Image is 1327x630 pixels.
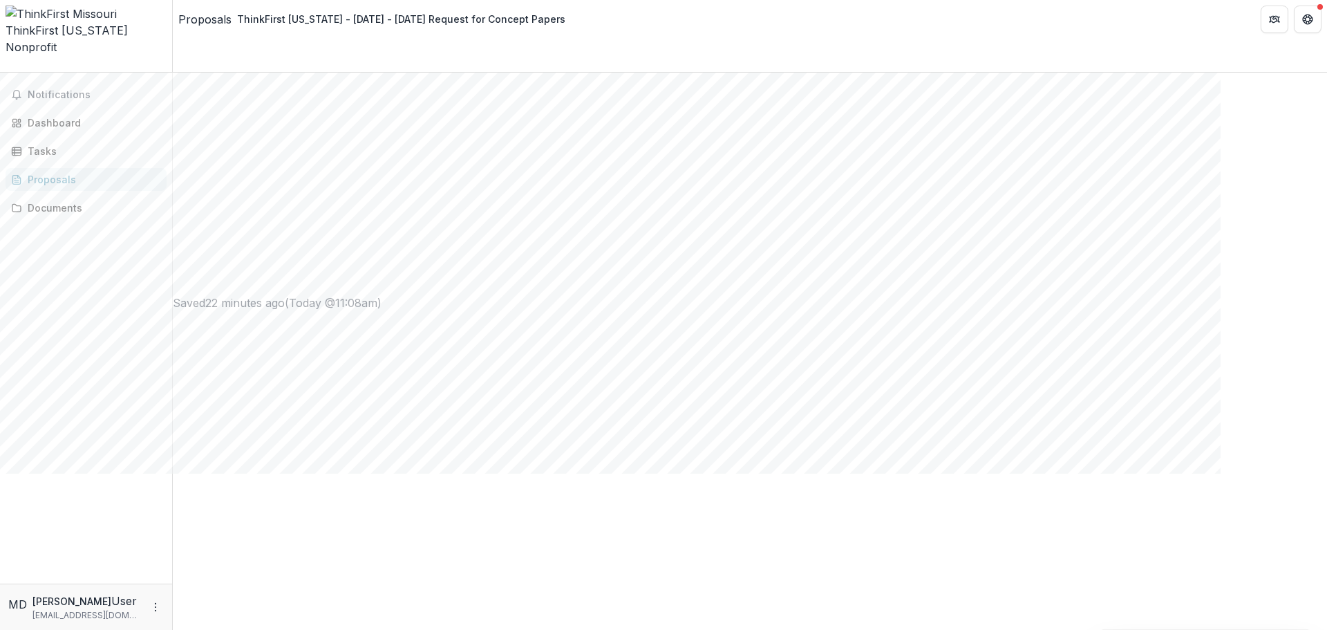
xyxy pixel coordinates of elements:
button: Partners [1261,6,1288,33]
a: Proposals [6,168,167,191]
nav: breadcrumb [178,9,571,29]
span: Nonprofit [6,40,57,54]
span: Notifications [28,89,161,101]
a: Tasks [6,140,167,163]
div: Proposals [28,172,156,187]
p: User [111,593,137,609]
div: Dashboard [28,115,156,130]
button: More [147,599,164,615]
a: Proposals [178,11,232,28]
a: Documents [6,196,167,219]
a: Dashboard [6,111,167,134]
img: ThinkFirst Missouri [6,6,167,22]
div: ThinkFirst [US_STATE] - [DATE] - [DATE] Request for Concept Papers [237,12,565,26]
div: Saved 22 minutes ago ( Today @ 11:08am ) [173,295,1327,311]
div: Melissa Van Dyne [8,596,27,613]
p: [PERSON_NAME] [32,594,111,609]
div: Tasks [28,144,156,158]
button: Get Help [1294,6,1321,33]
button: Notifications [6,84,167,106]
div: Documents [28,201,156,215]
div: ThinkFirst [US_STATE] [6,22,167,39]
p: [EMAIL_ADDRESS][DOMAIN_NAME] [32,609,142,622]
